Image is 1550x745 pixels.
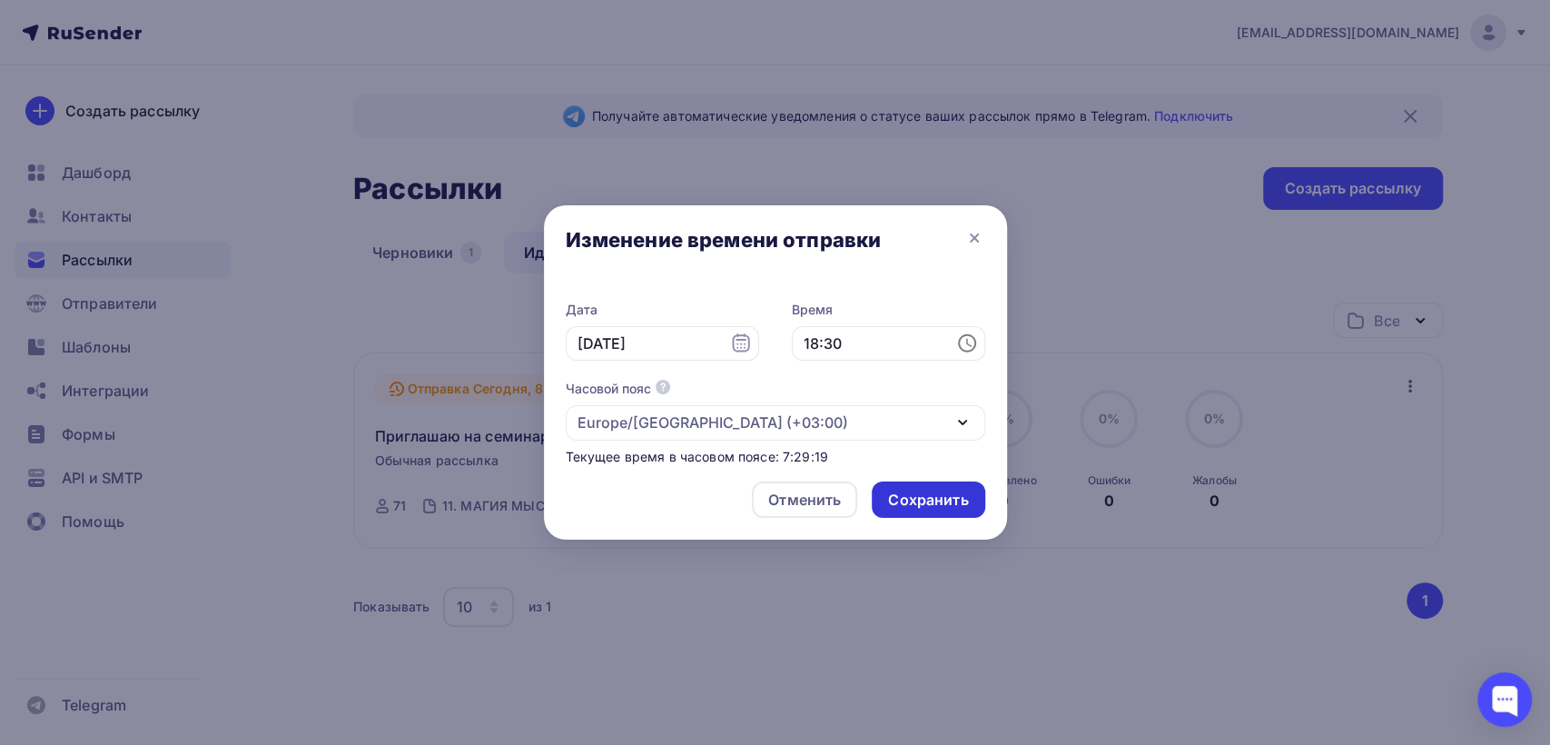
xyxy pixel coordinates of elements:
div: Europe/[GEOGRAPHIC_DATA] (+03:00) [578,412,848,433]
input: 06.10.2025 [566,326,759,361]
label: Время [792,301,985,319]
div: Сохранить [888,490,968,511]
button: Часовой пояс Europe/[GEOGRAPHIC_DATA] (+03:00) [566,380,985,441]
input: 07:29 [792,326,985,361]
label: Дата [566,301,759,319]
div: Текущее время в часовом поясе: 7:29:19 [566,448,985,466]
div: Изменение времени отправки [566,227,882,253]
div: Часовой пояс [566,380,651,398]
div: Отменить [768,489,841,511]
